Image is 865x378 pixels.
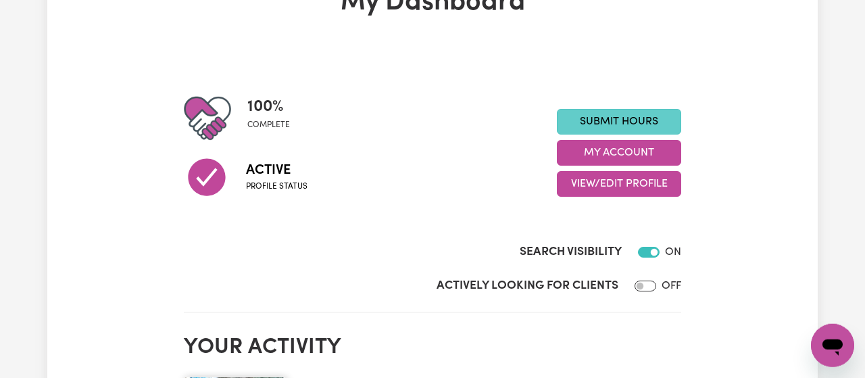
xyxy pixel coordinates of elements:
a: Submit Hours [557,109,681,135]
span: Active [246,160,307,181]
button: My Account [557,140,681,166]
iframe: Button to launch messaging window [811,324,854,367]
h2: Your activity [184,335,681,360]
span: ON [665,247,681,258]
span: complete [247,119,290,131]
span: OFF [662,281,681,291]
label: Search Visibility [520,243,622,261]
button: View/Edit Profile [557,171,681,197]
label: Actively Looking for Clients [437,277,618,295]
div: Profile completeness: 100% [247,95,301,142]
span: 100 % [247,95,290,119]
span: Profile status [246,181,307,193]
